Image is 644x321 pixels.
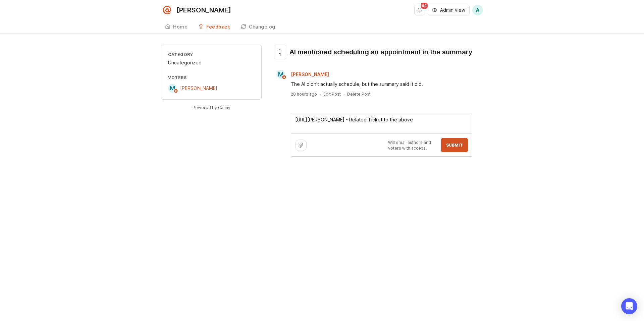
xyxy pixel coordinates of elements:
div: Feedback [206,24,230,29]
span: A [476,6,480,14]
div: Uncategorized [168,59,255,66]
div: The AI didn't actually schedule, but the summary said it did. [291,81,472,88]
div: Changelog [249,24,275,29]
button: 1 [274,45,286,59]
textarea: [URL][PERSON_NAME] - Related Ticket to the above [291,113,472,133]
span: 1 [279,52,281,57]
button: A [472,5,483,15]
a: Feedback [194,20,234,34]
span: [PERSON_NAME] [180,85,217,91]
div: AI mentioned scheduling an appointment in the summary [289,47,473,57]
img: member badge [282,75,287,80]
span: Submit [446,143,463,148]
a: access [411,146,426,151]
div: M [168,84,177,93]
div: Voters [168,75,255,81]
img: member badge [173,89,178,94]
div: [PERSON_NAME] [176,7,231,13]
span: 99 [421,3,428,9]
div: · [320,91,321,97]
a: Powered by Canny [192,104,231,111]
div: Home [173,24,187,29]
div: Delete Post [347,91,371,97]
button: Admin view [428,5,470,15]
div: Category [168,52,255,57]
a: M[PERSON_NAME] [168,84,217,93]
a: M[PERSON_NAME] [272,70,334,79]
div: M [276,70,285,79]
button: Notifications [414,5,425,15]
a: 20 hours ago [291,91,317,97]
p: Will email authors and voters with . [388,140,437,151]
div: · [343,91,344,97]
span: [PERSON_NAME] [291,71,329,77]
button: Submit [441,138,468,152]
div: Edit Post [323,91,341,97]
div: Open Intercom Messenger [621,298,637,314]
a: Home [161,20,192,34]
img: Smith.ai logo [161,4,173,16]
a: Changelog [237,20,279,34]
span: Admin view [440,7,465,13]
